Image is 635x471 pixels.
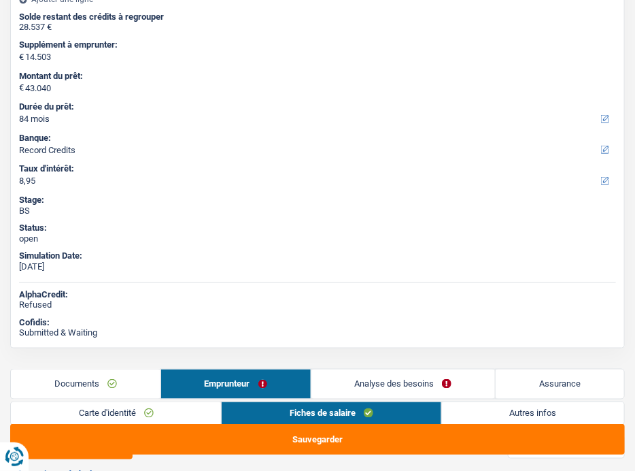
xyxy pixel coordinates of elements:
[10,424,625,455] button: Sauvegarder
[19,206,616,216] div: BS
[19,22,616,33] div: 28.537 €
[19,327,616,338] div: Submitted & Waiting
[496,370,624,399] a: Assurance
[311,370,496,399] a: Analyse des besoins
[19,223,616,233] div: Status:
[19,39,613,50] label: Supplément à emprunter:
[19,163,613,174] label: Taux d'intérêt:
[19,133,613,144] label: Banque:
[19,195,616,206] div: Stage:
[19,250,616,261] div: Simulation Date:
[442,402,624,425] a: Autres infos
[19,12,616,22] div: Solde restant des crédits à regrouper
[19,299,616,310] div: Refused
[222,402,441,425] a: Fiches de salaire
[19,233,616,244] div: open
[11,402,221,425] a: Carte d'identité
[19,101,613,112] label: Durée du prêt:
[19,317,616,328] div: Cofidis:
[19,82,24,93] span: €
[19,52,24,63] span: €
[19,289,616,300] div: AlphaCredit:
[161,370,311,399] a: Emprunteur
[19,71,613,82] label: Montant du prêt:
[19,261,616,272] div: [DATE]
[11,370,160,399] a: Documents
